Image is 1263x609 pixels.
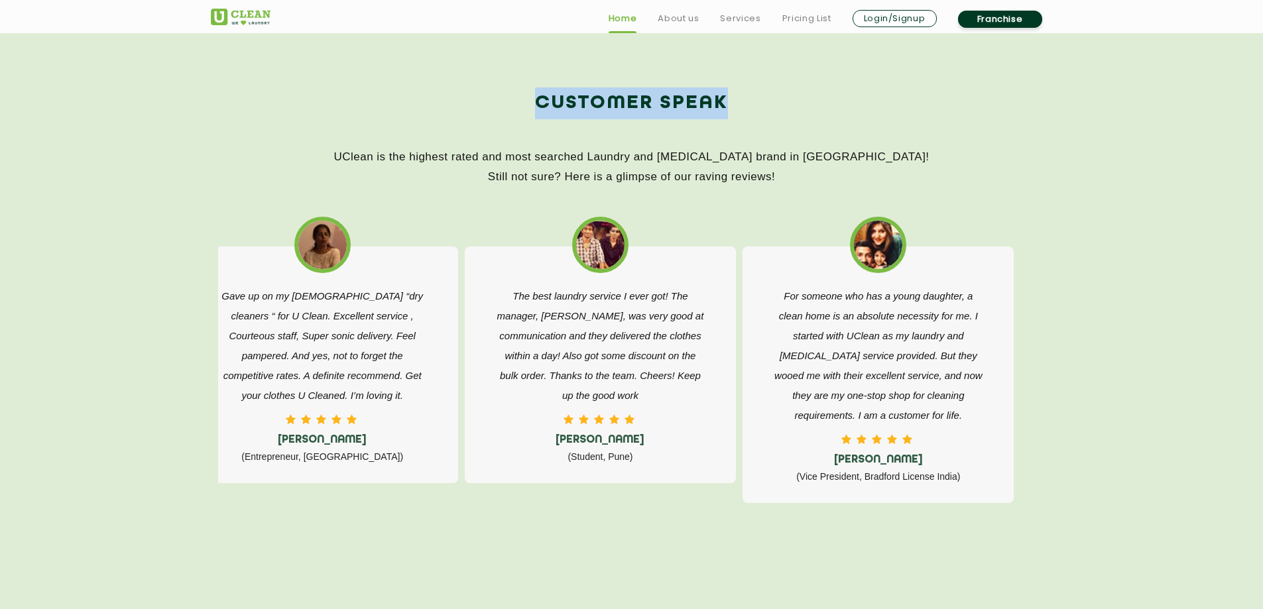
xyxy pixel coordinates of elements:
h5: [PERSON_NAME] [495,434,706,447]
p: For someone who has a young daughter, a clean home is an absolute necessity for me. I started wit... [772,286,984,425]
a: About us [658,11,699,27]
a: Services [720,11,760,27]
p: (Vice President, Bradford License India) [772,467,984,486]
p: UClean is the highest rated and most searched Laundry and [MEDICAL_DATA] brand in [GEOGRAPHIC_DAT... [211,147,1053,187]
img: best laundry nearme [298,221,347,269]
img: UClean Laundry and Dry Cleaning [211,9,271,25]
p: The best laundry service I ever got! The manager, [PERSON_NAME], was very good at communication a... [495,286,706,406]
h2: Customer Speak [211,87,1053,119]
p: Gave up on my [DEMOGRAPHIC_DATA] “dry cleaners “ for U Clean. Excellent service , Courteous staff... [217,286,428,406]
img: best dry cleaning near me [576,221,625,269]
p: (Entrepreneur, [GEOGRAPHIC_DATA]) [217,447,428,467]
img: affordable dry cleaning [854,221,902,269]
a: Login/Signup [853,10,937,27]
a: Pricing List [782,11,831,27]
h5: [PERSON_NAME] [772,454,984,467]
h5: [PERSON_NAME] [217,434,428,447]
a: Franchise [958,11,1042,28]
p: (Student, Pune) [495,447,706,467]
a: Home [609,11,637,27]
